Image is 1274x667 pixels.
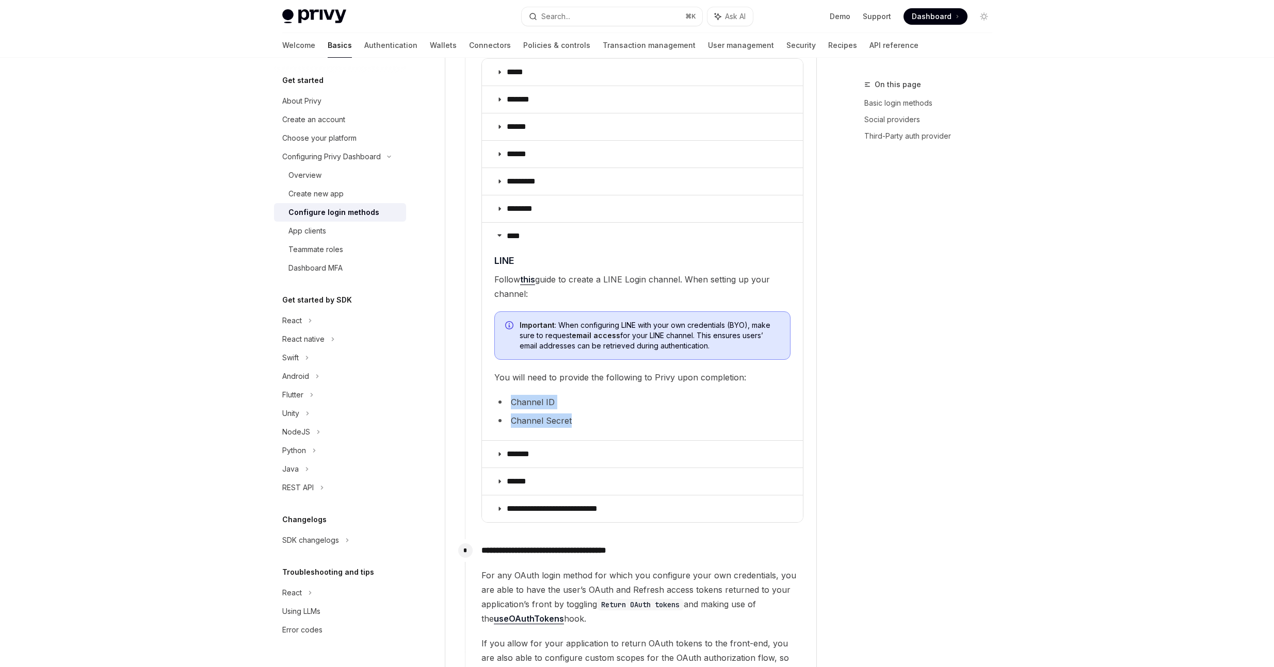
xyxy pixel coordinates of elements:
a: Dashboard MFA [274,259,406,277]
div: React native [282,333,325,345]
div: Create an account [282,113,345,126]
span: LINE [494,254,514,268]
span: You will need to provide the following to Privy upon completion: [494,370,791,385]
details: ****Navigate to headerLINEFollowthisguide to create a LINE Login channel. When setting up your ch... [482,222,803,440]
div: Teammate roles [288,243,343,256]
a: Connectors [469,33,511,58]
li: Channel ID [494,395,791,409]
h5: Get started by SDK [282,294,352,306]
a: this [520,274,535,285]
a: Wallets [430,33,457,58]
div: Configuring Privy Dashboard [282,151,381,163]
a: Choose your platform [274,129,406,147]
div: SDK changelogs [282,534,339,546]
a: Demo [830,11,850,22]
a: Authentication [364,33,417,58]
div: NodeJS [282,426,310,438]
div: Java [282,463,299,475]
div: React [282,587,302,599]
div: Using LLMs [282,605,320,618]
img: light logo [282,9,346,24]
div: App clients [288,225,326,237]
div: Dashboard MFA [288,262,343,274]
a: Social providers [864,111,1001,128]
strong: email access [572,331,620,340]
span: Follow guide to create a LINE Login channel. When setting up your channel: [494,272,791,301]
a: Teammate roles [274,240,406,259]
div: Python [282,444,306,457]
a: About Privy [274,92,406,110]
a: Third-Party auth provider [864,128,1001,144]
svg: Info [505,321,515,331]
div: Choose your platform [282,132,357,144]
span: Ask AI [725,11,746,22]
a: Dashboard [904,8,967,25]
div: REST API [282,481,314,494]
a: Create an account [274,110,406,129]
a: Basic login methods [864,95,1001,111]
a: Overview [274,166,406,185]
button: Ask AI [707,7,753,26]
div: Unity [282,407,299,420]
a: Basics [328,33,352,58]
span: : When configuring LINE with your own credentials (BYO), make sure to request for your LINE chann... [520,320,780,351]
div: About Privy [282,95,321,107]
div: Android [282,370,309,382]
a: User management [708,33,774,58]
div: Flutter [282,389,303,401]
a: API reference [869,33,918,58]
code: Return OAuth tokens [597,599,684,610]
a: Support [863,11,891,22]
button: Toggle dark mode [976,8,992,25]
a: Security [786,33,816,58]
span: Dashboard [912,11,952,22]
h5: Changelogs [282,513,327,526]
div: Overview [288,169,321,181]
span: ⌘ K [685,12,696,21]
div: Swift [282,352,299,364]
a: Using LLMs [274,602,406,621]
strong: Important [520,321,555,329]
h5: Troubleshooting and tips [282,566,374,578]
a: Policies & controls [523,33,590,58]
div: React [282,314,302,327]
div: Configure login methods [288,206,379,219]
a: Recipes [828,33,857,58]
a: Transaction management [603,33,696,58]
button: Search...⌘K [522,7,702,26]
a: App clients [274,222,406,240]
a: Welcome [282,33,315,58]
a: Create new app [274,185,406,203]
div: Search... [541,10,570,23]
a: Configure login methods [274,203,406,222]
a: useOAuthTokens [494,613,564,624]
li: Channel Secret [494,413,791,428]
div: Error codes [282,624,322,636]
h5: Get started [282,74,324,87]
span: For any OAuth login method for which you configure your own credentials, you are able to have the... [481,568,803,626]
a: Error codes [274,621,406,639]
div: Create new app [288,188,344,200]
span: On this page [875,78,921,91]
